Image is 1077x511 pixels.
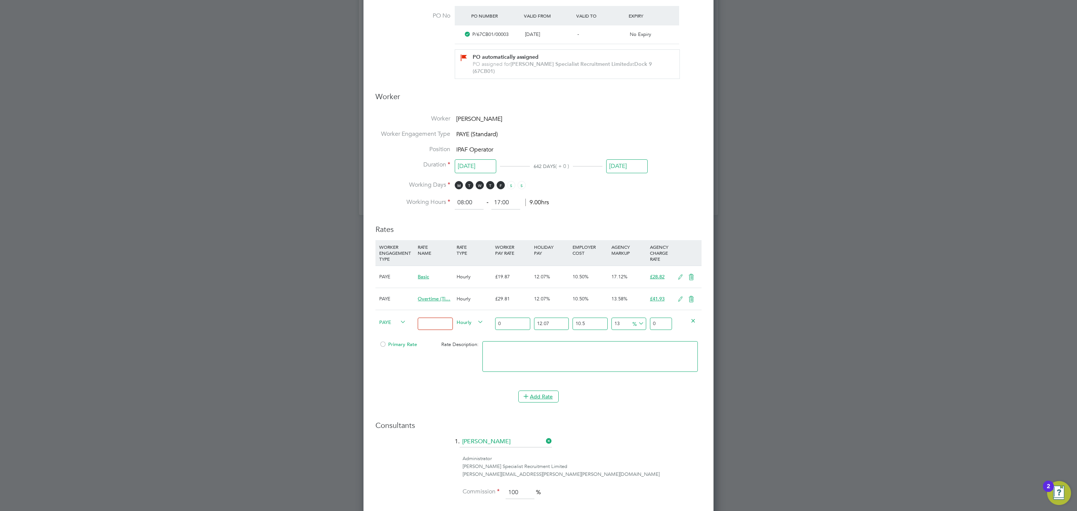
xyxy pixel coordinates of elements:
h3: Consultants [375,420,702,430]
div: Valid To [574,9,627,22]
div: AGENCY CHARGE RATE [648,240,674,266]
span: 12.07% [534,296,550,302]
input: Search for... [460,436,552,447]
span: 13.58% [611,296,628,302]
span: 10.50% [573,273,589,280]
h3: Worker [375,92,702,107]
div: £29.81 [493,288,532,310]
div: HOLIDAY PAY [532,240,571,260]
span: PAYE [379,318,406,326]
input: Select one [606,159,648,173]
span: ( + 0 ) [555,163,569,169]
span: [PERSON_NAME] [456,115,502,123]
span: T [465,181,473,189]
label: Commission [462,488,500,496]
span: Primary Rate [379,341,417,348]
label: Position [375,146,450,153]
button: Open Resource Center, 2 new notifications [1047,481,1071,505]
span: £41.93 [650,296,665,302]
span: Hourly [457,318,484,326]
b: [PERSON_NAME] Specialist Recruitment Limited [510,61,630,67]
li: 1. [375,436,702,455]
label: Worker [375,115,450,123]
b: Dock 9 (67CB01) [473,61,652,74]
div: [PERSON_NAME][EMAIL_ADDRESS][PERSON_NAME][PERSON_NAME][DOMAIN_NAME] [463,471,702,478]
div: Expiry [627,9,679,22]
div: Hourly [455,266,493,288]
span: 10.50% [573,296,589,302]
span: W [476,181,484,189]
input: Select one [455,159,496,173]
div: RATE TYPE [455,240,493,260]
span: S [507,181,515,189]
span: T [486,181,494,189]
span: 12.07% [534,273,550,280]
span: % [630,319,645,327]
b: PO automatically assigned [473,54,538,60]
span: 9.00hrs [525,199,549,206]
span: ‐ [485,199,490,206]
div: [PERSON_NAME] Specialist Recruitment Limited [463,463,702,471]
div: No Expiry [627,28,679,41]
span: 17.12% [611,273,628,280]
span: PAYE (Standard) [456,131,498,138]
div: PAYE [377,288,416,310]
div: AGENCY MARKUP [610,240,648,260]
div: PO Number [469,9,522,22]
label: Working Days [375,181,450,189]
button: Add Rate [518,391,559,403]
div: WORKER PAY RATE [493,240,532,260]
div: WORKER ENGAGEMENT TYPE [377,240,416,266]
span: Basic [418,273,429,280]
span: 642 DAYS [534,163,555,169]
div: £19.87 [493,266,532,288]
input: 08:00 [455,196,484,209]
span: IPAF Operator [456,146,493,153]
input: 17:00 [491,196,520,209]
span: Rate Description: [441,341,479,348]
label: PO No [375,12,450,20]
span: M [455,181,463,189]
div: Hourly [455,288,493,310]
span: F [497,181,505,189]
span: S [518,181,526,189]
label: Duration [375,161,450,169]
label: Worker Engagement Type [375,130,450,138]
div: Administrator [463,455,702,463]
span: % [536,489,541,496]
div: [DATE] [522,28,574,41]
div: Valid From [522,9,574,22]
h3: Rates [375,217,702,234]
div: RATE NAME [416,240,454,260]
div: 2 [1047,486,1050,496]
div: - [574,28,627,41]
div: EMPLOYER COST [571,240,609,260]
div: P/67CB01/00003 [469,28,522,41]
span: £28.82 [650,273,665,280]
label: Working Hours [375,198,450,206]
span: Overtime (Ti… [418,296,450,302]
div: PO assigned for at [473,61,670,75]
div: PAYE [377,266,416,288]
